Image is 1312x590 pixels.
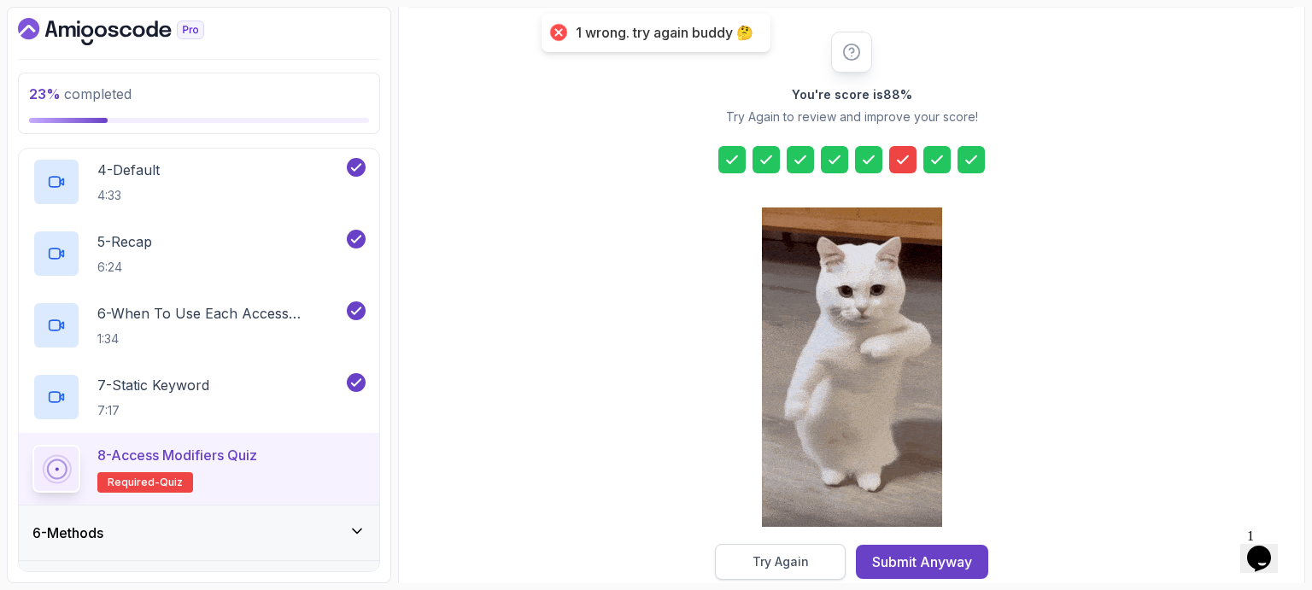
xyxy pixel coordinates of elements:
[18,18,243,45] a: Dashboard
[32,158,366,206] button: 4-Default4:33
[32,301,366,349] button: 6-When To Use Each Access Modifier1:34
[97,402,209,419] p: 7:17
[97,259,152,276] p: 6:24
[856,545,988,579] button: Submit Anyway
[97,445,257,465] p: 8 - Access Modifiers Quiz
[726,108,978,126] p: Try Again to review and improve your score!
[108,476,160,489] span: Required-
[29,85,61,102] span: 23 %
[715,544,846,580] button: Try Again
[32,523,103,543] h3: 6 - Methods
[97,375,209,395] p: 7 - Static Keyword
[19,505,379,560] button: 6-Methods
[29,85,132,102] span: completed
[97,160,160,180] p: 4 - Default
[792,86,912,103] h2: You're score is 88 %
[97,187,160,204] p: 4:33
[1240,522,1295,573] iframe: chat widget
[753,553,809,570] div: Try Again
[97,330,343,348] p: 1:34
[576,24,753,42] div: 1 wrong. try again buddy 🤔
[32,230,366,277] button: 5-Recap6:24
[762,207,942,527] img: cool-cat
[32,373,366,421] button: 7-Static Keyword7:17
[160,476,183,489] span: quiz
[97,231,152,252] p: 5 - Recap
[32,445,366,493] button: 8-Access Modifiers QuizRequired-quiz
[97,303,343,324] p: 6 - When To Use Each Access Modifier
[872,552,972,572] div: Submit Anyway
